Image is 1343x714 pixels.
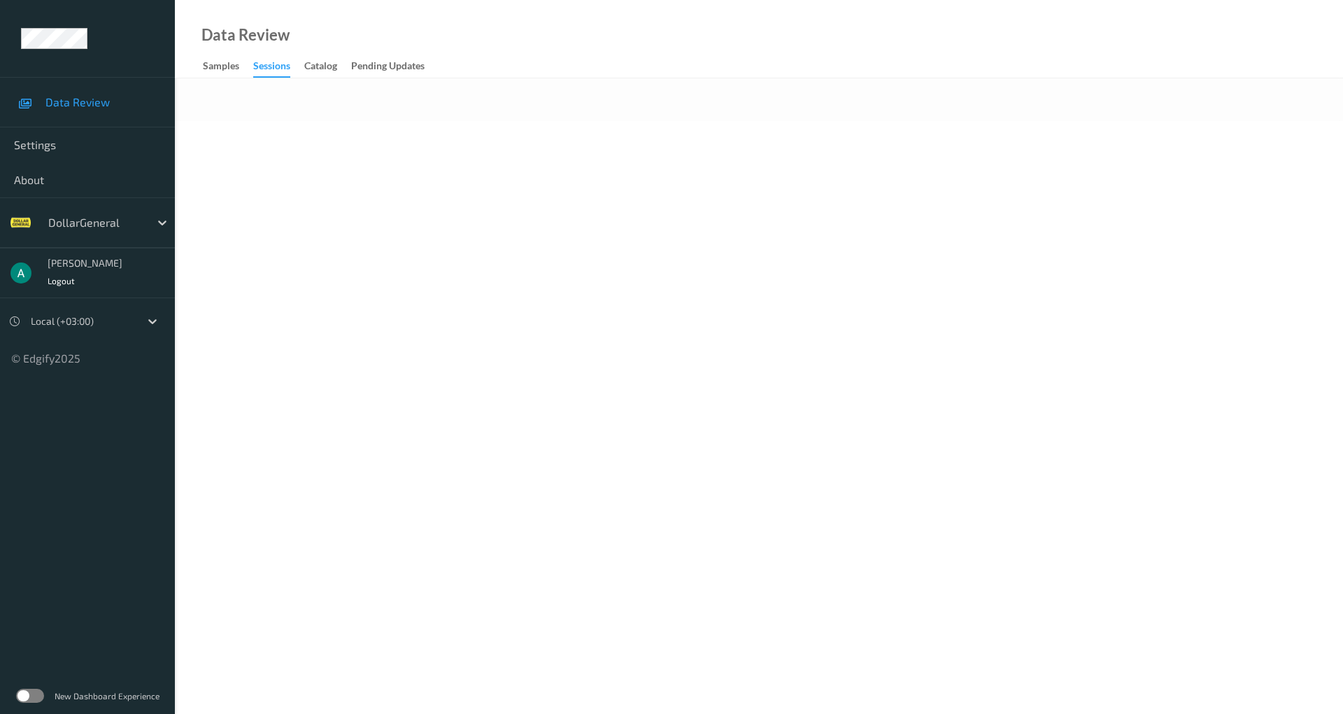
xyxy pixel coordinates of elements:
a: Sessions [253,57,304,78]
div: Pending Updates [351,59,425,76]
div: Catalog [304,59,337,76]
div: Data Review [201,28,290,42]
div: Sessions [253,59,290,78]
a: Pending Updates [351,57,439,76]
a: Samples [203,57,253,76]
a: Catalog [304,57,351,76]
div: Samples [203,59,239,76]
